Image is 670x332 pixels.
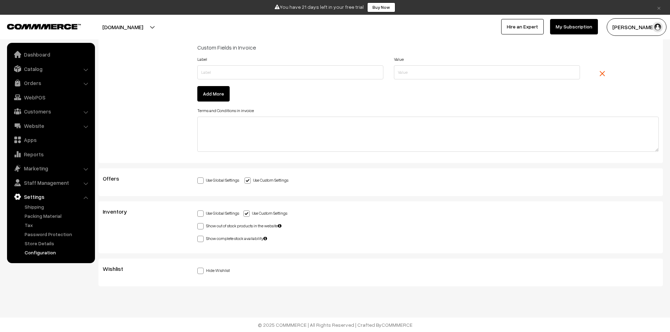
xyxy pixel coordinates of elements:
a: Packing Material [23,212,92,220]
label: Use Global Settings [197,209,239,216]
label: Label [197,56,207,63]
img: close [600,71,605,76]
a: Staff Management [9,176,92,189]
input: Label [197,65,383,79]
label: Custom Fields in Invoice [197,43,256,52]
a: Tax [23,221,92,229]
a: Hire an Expert [501,19,544,34]
label: Terms and Conditions in invoice [197,108,254,114]
a: Password Protection [23,230,92,238]
button: [PERSON_NAME] [607,18,666,36]
a: Dashboard [9,48,92,61]
a: Configuration [23,249,92,256]
a: Store Details [23,240,92,247]
label: Show complete stock availability [197,234,267,242]
label: Use Global Settings [197,176,239,183]
a: Marketing [9,162,92,175]
a: Catalog [9,63,92,75]
a: WebPOS [9,91,92,104]
label: Use Custom Settings [243,209,287,216]
button: [DOMAIN_NAME] [78,18,168,36]
a: Apps [9,134,92,146]
label: Value [394,56,404,63]
label: Show out of stock products in the website [197,222,281,229]
a: Buy Now [367,2,395,12]
div: You have 21 days left in your free trial [2,2,668,12]
span: Inventory [103,208,135,215]
a: Orders [9,77,92,89]
a: Website [9,119,92,132]
a: COMMMERCE [382,322,413,328]
img: COMMMERCE [7,24,81,29]
img: user [652,22,663,32]
a: My Subscription [550,19,598,34]
span: Wishlist [103,265,132,272]
a: × [654,3,664,12]
label: Hide Wishlist [197,266,230,274]
a: Customers [9,105,92,118]
label: Use Custom Settings [244,176,288,183]
button: Add More [197,86,230,102]
span: Offers [103,175,128,182]
a: Shipping [23,203,92,210]
a: Settings [9,190,92,203]
a: COMMMERCE [7,22,69,30]
input: Value [394,65,580,79]
a: Reports [9,148,92,161]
